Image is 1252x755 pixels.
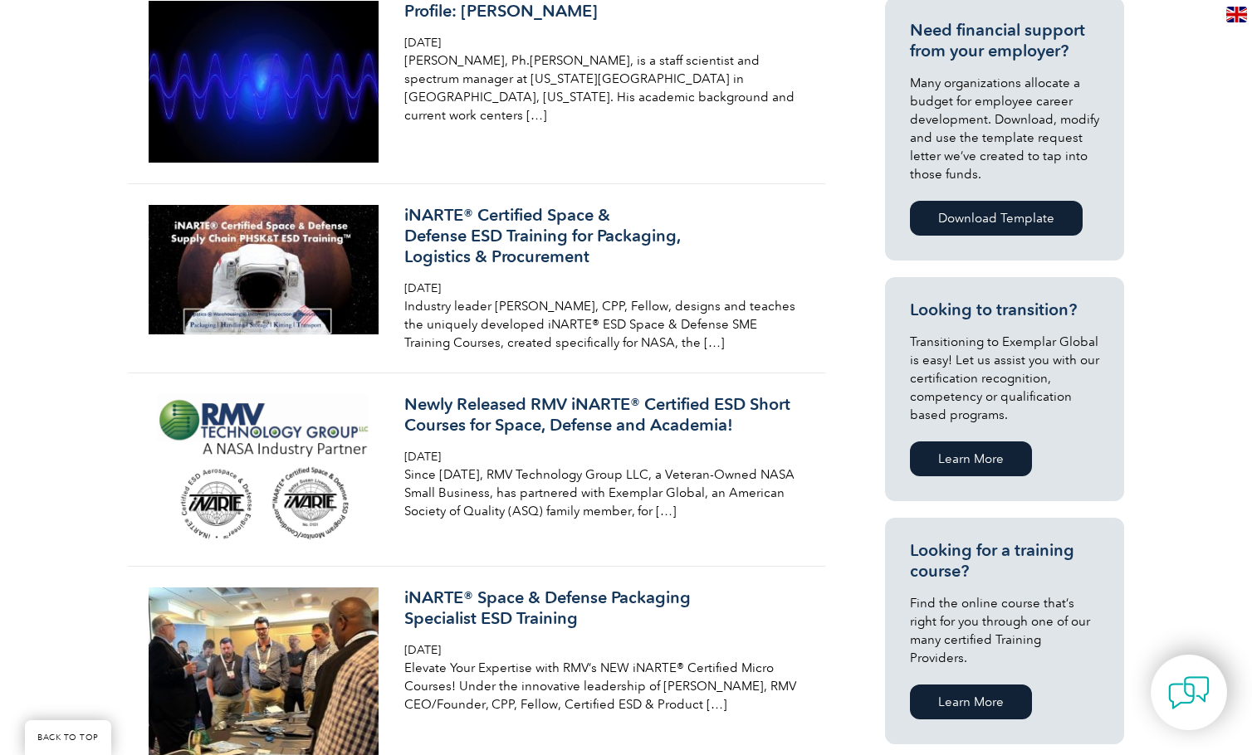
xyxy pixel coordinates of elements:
[404,450,441,464] span: [DATE]
[128,373,825,567] a: Newly Released RMV iNARTE® Certified ESD Short Courses for Space, Defense and Academia! [DATE] Si...
[910,201,1083,236] a: Download Template
[404,297,798,352] p: Industry leader [PERSON_NAME], CPP, Fellow, designs and teaches the uniquely developed iNARTE® ES...
[404,587,798,629] h3: iNARTE® Space & Defense Packaging Specialist ESD Training
[149,1,379,163] img: frequency-567755_1280-300x212.jpg
[1226,7,1247,22] img: en
[404,465,798,520] p: Since [DATE], RMV Technology Group LLC, a Veteran-Owned NASA Small Business, has partnered with E...
[910,594,1099,667] p: Find the online course that’s right for you through one of our many certified Training Providers.
[404,659,798,714] p: Elevate Your Expertise with RMV’s NEW iNARTE® Certified Micro Courses! Under the innovative leade...
[404,36,441,50] span: [DATE]
[404,205,798,267] h3: iNARTE® Certified Space & Defense ESD Training for Packaging, Logistics & Procurement
[910,333,1099,424] p: Transitioning to Exemplar Global is easy! Let us assist you with our certification recognition, c...
[910,684,1032,719] a: Learn More
[910,74,1099,183] p: Many organizations allocate a budget for employee career development. Download, modify and use th...
[404,643,441,657] span: [DATE]
[1168,672,1210,714] img: contact-chat.png
[128,184,825,373] a: iNARTE® Certified Space &Defense ESD Training for Packaging,Logistics & Procurement [DATE] Indust...
[404,394,798,436] h3: Newly Released RMV iNARTE® Certified ESD Short Courses for Space, Defense and Academia!
[404,1,798,22] h3: Profile: [PERSON_NAME]
[25,720,111,755] a: BACK TO TOP
[149,205,379,334] img: short-course-300x169.jpg
[404,281,441,295] span: [DATE]
[910,20,1099,61] h3: Need financial support from your employer?
[910,300,1099,320] h3: Looking to transition?
[910,540,1099,582] h3: Looking for a training course?
[910,441,1032,476] a: Learn More
[404,51,798,124] p: [PERSON_NAME], Ph.[PERSON_NAME], is a staff scientist and spectrum manager at [US_STATE][GEOGRAPH...
[149,394,379,545] img: rmv-300x197.png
